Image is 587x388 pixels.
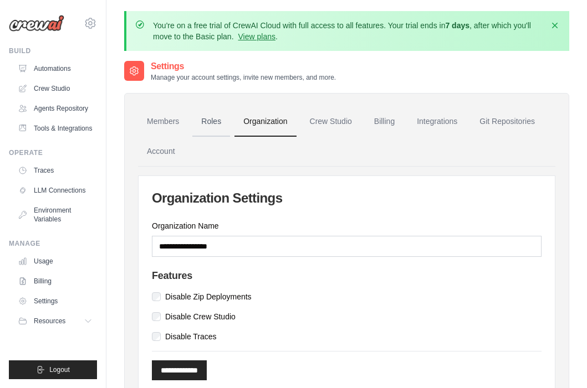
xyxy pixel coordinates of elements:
[165,331,217,342] label: Disable Traces
[13,60,97,77] a: Automations
[151,60,336,73] h2: Settings
[165,311,236,322] label: Disable Crew Studio
[408,107,466,137] a: Integrations
[9,239,97,248] div: Manage
[165,291,252,302] label: Disable Zip Deployments
[9,360,97,379] button: Logout
[234,107,296,137] a: Organization
[152,220,542,231] label: Organization Name
[13,201,97,228] a: Environment Variables
[9,46,97,55] div: Build
[365,107,404,137] a: Billing
[13,120,97,137] a: Tools & Integrations
[153,20,543,42] p: You're on a free trial of CrewAI Cloud with full access to all features. Your trial ends in , aft...
[13,100,97,117] a: Agents Repository
[192,107,230,137] a: Roles
[13,292,97,310] a: Settings
[152,189,542,207] h2: Organization Settings
[471,107,544,137] a: Git Repositories
[301,107,361,137] a: Crew Studio
[152,270,542,282] h4: Features
[49,365,70,374] span: Logout
[138,137,184,167] a: Account
[13,312,97,330] button: Resources
[138,107,188,137] a: Members
[9,15,64,32] img: Logo
[13,162,97,179] a: Traces
[13,182,97,199] a: LLM Connections
[445,21,469,30] strong: 7 days
[13,252,97,270] a: Usage
[13,272,97,290] a: Billing
[34,317,65,325] span: Resources
[151,73,336,82] p: Manage your account settings, invite new members, and more.
[9,148,97,157] div: Operate
[13,80,97,97] a: Crew Studio
[238,32,275,41] a: View plans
